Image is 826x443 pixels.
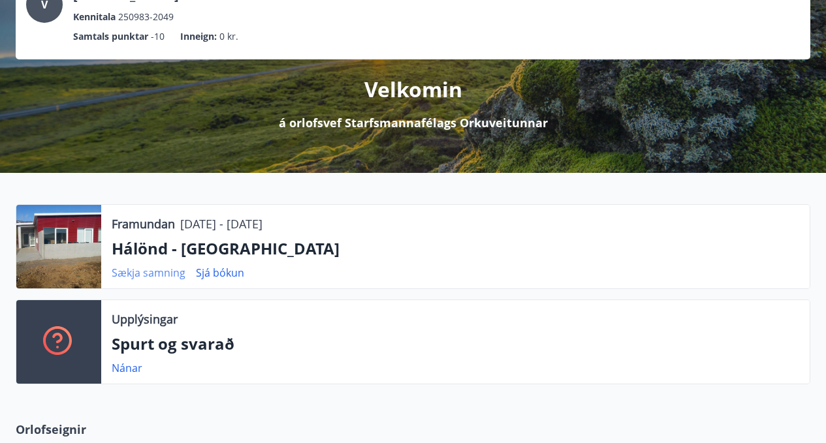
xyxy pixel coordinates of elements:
[219,29,238,44] span: 0 kr.
[112,361,142,375] a: Nánar
[73,10,116,24] p: Kennitala
[151,29,165,44] span: -10
[112,311,178,328] p: Upplýsingar
[112,333,799,355] p: Spurt og svarað
[364,75,462,104] p: Velkomin
[73,29,148,44] p: Samtals punktar
[279,114,548,131] p: á orlofsvef Starfsmannafélags Orkuveitunnar
[118,10,174,24] span: 250983-2049
[196,266,244,280] a: Sjá bókun
[180,29,217,44] p: Inneign :
[112,237,799,260] p: Hálönd - [GEOGRAPHIC_DATA]
[180,215,262,232] p: [DATE] - [DATE]
[112,215,175,232] p: Framundan
[16,421,86,438] span: Orlofseignir
[112,266,185,280] a: Sækja samning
